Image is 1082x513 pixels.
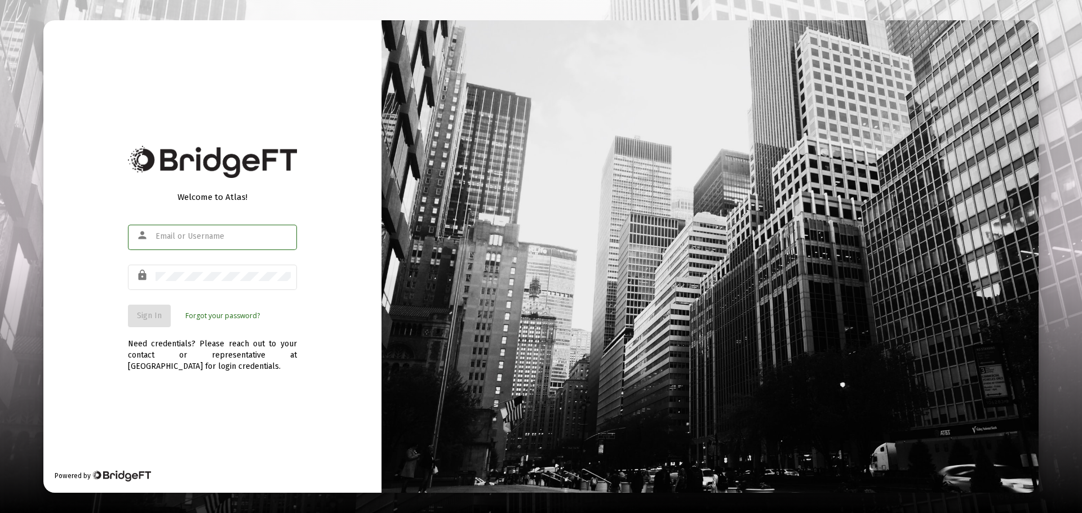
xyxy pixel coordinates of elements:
a: Forgot your password? [185,310,260,322]
img: Bridge Financial Technology Logo [128,146,297,178]
span: Sign In [137,311,162,320]
img: Bridge Financial Technology Logo [92,470,151,481]
div: Powered by [55,470,151,481]
button: Sign In [128,305,171,327]
div: Need credentials? Please reach out to your contact or representative at [GEOGRAPHIC_DATA] for log... [128,327,297,372]
mat-icon: lock [136,269,150,282]
input: Email or Username [156,232,291,241]
mat-icon: person [136,229,150,242]
div: Welcome to Atlas! [128,191,297,203]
